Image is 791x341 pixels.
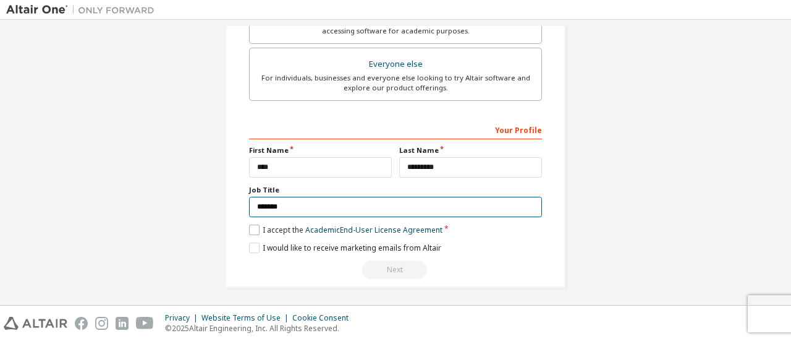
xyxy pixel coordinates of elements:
[249,185,542,195] label: Job Title
[249,261,542,279] div: Read and acccept EULA to continue
[249,119,542,139] div: Your Profile
[4,317,67,330] img: altair_logo.svg
[399,145,542,155] label: Last Name
[257,56,534,73] div: Everyone else
[95,317,108,330] img: instagram.svg
[201,313,292,323] div: Website Terms of Use
[75,317,88,330] img: facebook.svg
[257,16,534,36] div: For faculty & administrators of academic institutions administering students and accessing softwa...
[305,225,442,235] a: Academic End-User License Agreement
[165,313,201,323] div: Privacy
[249,243,441,253] label: I would like to receive marketing emails from Altair
[249,145,392,155] label: First Name
[249,225,442,235] label: I accept the
[136,317,154,330] img: youtube.svg
[116,317,129,330] img: linkedin.svg
[257,73,534,93] div: For individuals, businesses and everyone else looking to try Altair software and explore our prod...
[292,313,356,323] div: Cookie Consent
[165,323,356,334] p: © 2025 Altair Engineering, Inc. All Rights Reserved.
[6,4,161,16] img: Altair One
